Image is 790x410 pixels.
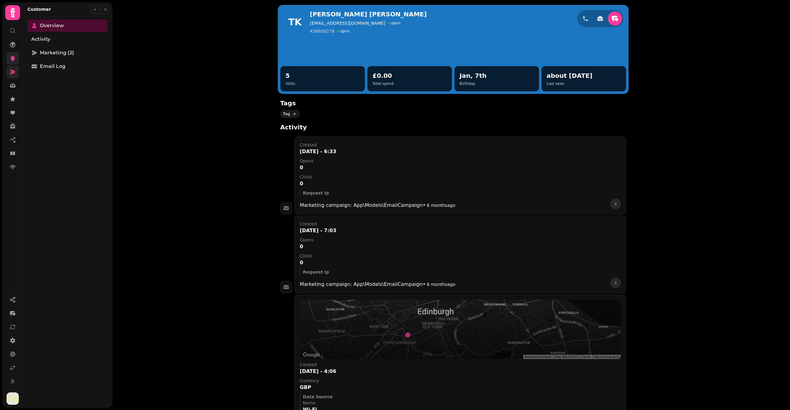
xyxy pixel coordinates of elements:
a: Terms [582,355,591,358]
button: Keyboard shortcuts [525,355,551,359]
p: created [300,362,621,368]
time: 6 months ago [427,282,455,287]
p: 0 [300,243,621,250]
a: Activity [27,33,107,45]
span: Map data ©2025 [555,355,578,358]
p: Visits [286,81,295,86]
nav: Tabs [23,17,112,408]
button: reply [608,11,622,26]
h2: Tags [280,99,399,107]
h2: £0.00 [373,71,394,80]
p: request ip [303,269,621,275]
p: clicks [300,253,621,259]
button: User avatar [5,392,20,405]
p: [DATE] - 7:03 [300,227,621,234]
p: 0 [300,180,621,187]
a: Report a map error [594,355,619,358]
img: Google [301,351,322,359]
a: Marketing (2) [27,47,107,59]
a: Open this area in Google Maps (opens a new window) [301,351,322,359]
p: [DATE] - 4:06 [300,368,621,375]
p: opens [300,158,621,164]
p: created [300,142,621,148]
p: Birthday [460,81,487,86]
time: 6 months ago [427,203,455,208]
img: User avatar [6,392,19,405]
a: Email Log [27,60,107,73]
p: currency [300,378,621,384]
p: [EMAIL_ADDRESS][DOMAIN_NAME] [310,20,386,26]
h2: Customer [27,6,51,12]
p: 438809278 [310,28,335,34]
p: Marketing campaign: App\Models\EmailCampaign • [300,281,426,288]
span: Email Log [40,63,65,70]
span: TK [288,18,302,27]
p: opt-in [341,29,350,34]
p: data source [303,394,621,400]
p: 0 [300,259,621,266]
h2: 5 [286,71,295,80]
p: GBP [300,384,621,391]
p: 0 [300,164,621,171]
p: name [303,400,621,406]
h2: about [DATE] [547,71,592,80]
h2: Jan, 7th [460,71,487,80]
h2: [PERSON_NAME] [PERSON_NAME] [310,10,427,19]
p: opens [300,237,621,243]
span: Tag [283,112,290,116]
p: created [300,221,621,227]
a: Overview [27,19,107,32]
p: opt-in [391,21,400,26]
button: Tag [280,110,300,118]
p: Marketing campaign: App\Models\EmailCampaign • [300,202,426,209]
span: Activity [31,36,50,43]
p: request ip [303,190,621,196]
h2: Activity [280,123,399,132]
p: [DATE] - 6:33 [300,148,621,155]
span: Marketing (2) [40,49,74,56]
p: Total spend [373,81,394,86]
p: Last seen [547,81,592,86]
p: clicks [300,174,621,180]
span: Overview [40,22,64,29]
